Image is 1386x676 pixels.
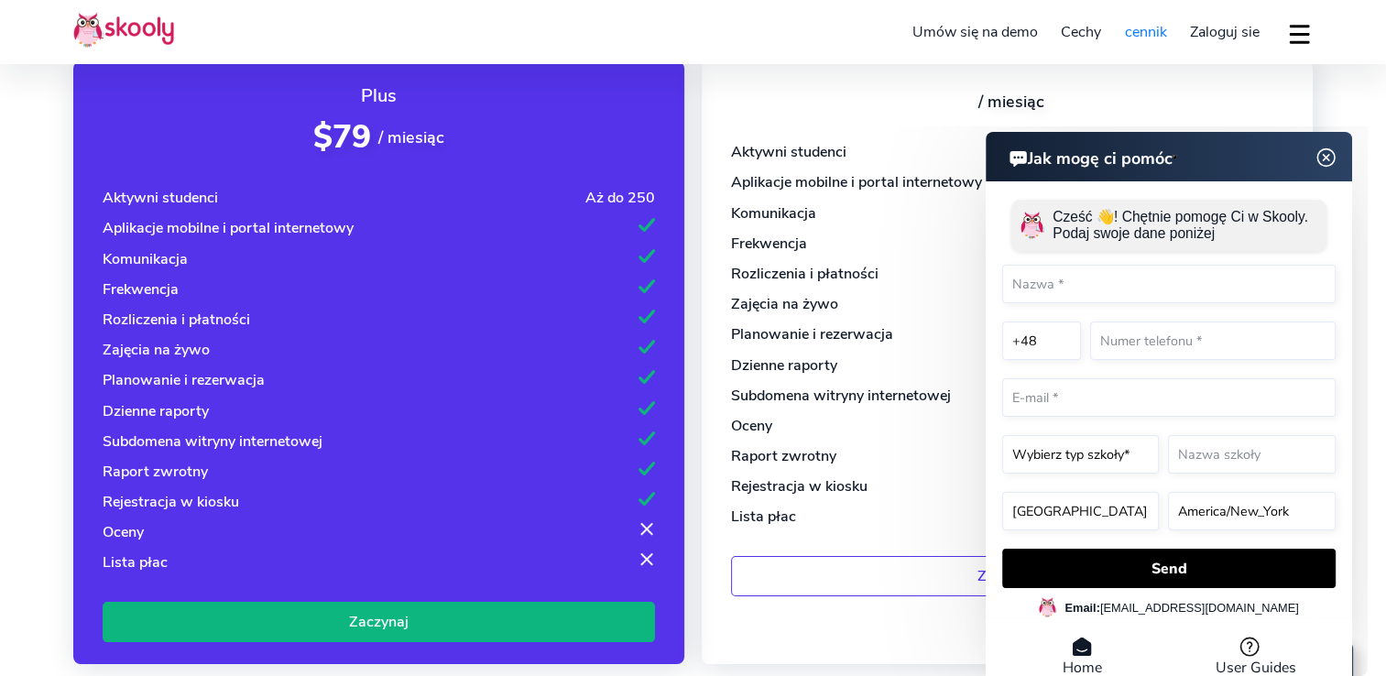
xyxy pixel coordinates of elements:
div: Komunikacja [103,249,188,269]
a: Zaloguj sie [1178,17,1271,47]
span: cennik [1125,22,1167,42]
div: Frekwencja [103,279,179,300]
a: Umów się na demo [900,17,1050,47]
button: dropdown menu [1286,13,1313,55]
div: Zajęcia na żywo [103,340,210,360]
div: Planowanie i rezerwacja [731,324,893,344]
img: Skooly [73,12,174,48]
div: Dzienne raporty [103,401,209,421]
div: Plus [103,83,655,108]
div: Rejestracja w kiosku [731,476,868,496]
span: / miesiąc [978,91,1044,113]
div: Komunikacja [731,203,816,224]
div: Lista płac [103,552,168,572]
div: Rozliczenia i płatności [731,264,879,284]
a: Zaczynaj [103,602,655,641]
div: Subdomena witryny internetowej [103,431,322,452]
div: Aktywni studenci [103,188,218,208]
div: Planowanie i rezerwacja [103,370,265,390]
div: Raport zwrotny [103,462,208,482]
a: cennik [1113,17,1179,47]
span: $79 [313,115,371,158]
a: Zaczynaj [731,556,1283,595]
div: Aż do 250 [585,188,655,208]
div: Lista płac [731,507,796,527]
div: Aplikacje mobilne i portal internetowy [731,172,982,192]
div: Oceny [731,416,772,436]
div: Subdomena witryny internetowej [731,386,951,406]
div: Rozliczenia i płatności [103,310,250,330]
div: Rejestracja w kiosku [103,492,239,512]
div: Oceny [103,522,144,542]
span: / miesiąc [378,126,444,148]
div: Aktywni studenci [731,142,846,162]
a: Cechy [1049,17,1113,47]
div: Raport zwrotny [731,446,836,466]
span: Zaloguj sie [1190,22,1260,42]
div: Zajęcia na żywo [731,294,838,314]
div: Aplikacje mobilne i portal internetowy [103,218,354,238]
div: Dzienne raporty [731,355,837,376]
div: Frekwencja [731,234,807,254]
